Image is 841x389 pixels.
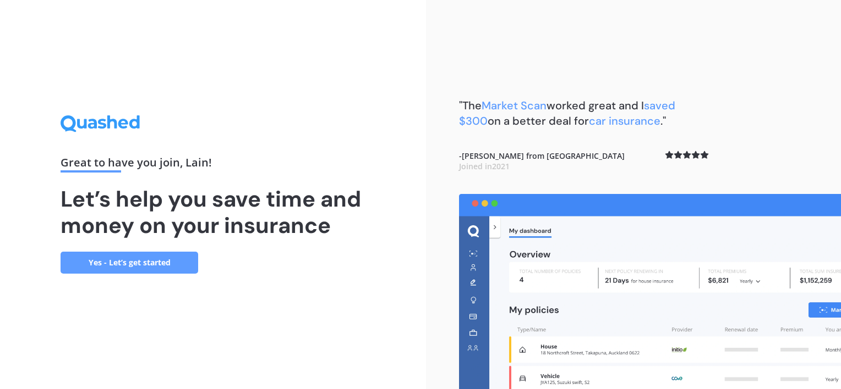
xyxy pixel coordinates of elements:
[61,186,365,238] h1: Let’s help you save time and money on your insurance
[589,114,660,128] span: car insurance
[459,98,675,128] b: "The worked great and I on a better deal for ."
[459,194,841,389] img: dashboard.webp
[482,98,547,113] span: Market Scan
[61,252,198,274] a: Yes - Let’s get started
[61,157,365,173] div: Great to have you join , Lain !
[459,151,625,172] b: - [PERSON_NAME] from [GEOGRAPHIC_DATA]
[459,98,675,128] span: saved $300
[459,161,510,171] span: Joined in 2021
